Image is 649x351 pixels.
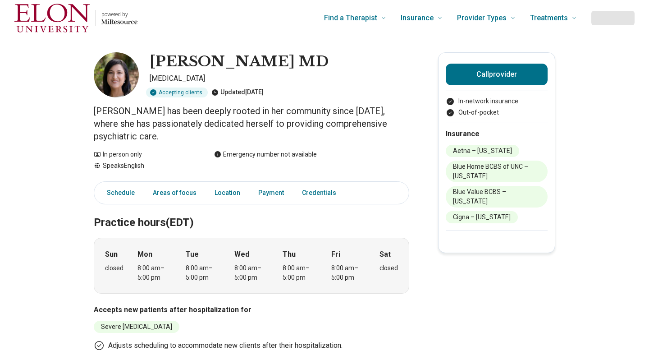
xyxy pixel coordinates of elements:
p: powered by [101,11,137,18]
strong: Thu [283,249,296,260]
strong: Sat [379,249,391,260]
p: Adjusts scheduling to accommodate new clients after their hospitalization. [108,340,343,351]
span: Provider Types [457,12,507,24]
div: closed [379,263,398,273]
span: Insurance [401,12,434,24]
h2: Insurance [446,129,548,139]
div: 8:00 am – 5:00 pm [234,263,269,282]
strong: Mon [137,249,152,260]
li: In-network insurance [446,97,548,106]
div: When does the program meet? [94,238,409,294]
strong: Wed [234,249,249,260]
a: Areas of focus [147,184,202,202]
li: Out-of-pocket [446,108,548,117]
a: Payment [253,184,289,202]
li: Aetna – [US_STATE] [446,145,519,157]
strong: Tue [186,249,199,260]
li: Blue Home BCBS of UNC – [US_STATE] [446,161,548,182]
h1: [PERSON_NAME] MD [150,52,329,71]
li: Severe [MEDICAL_DATA] [94,321,179,333]
span: Find a Therapist [324,12,377,24]
p: [PERSON_NAME] has been deeply rooted in her community since [DATE], where she has passionately de... [94,105,409,143]
ul: Payment options [446,97,548,117]
a: Home page [14,4,137,32]
h2: Practice hours (EDT) [94,194,409,231]
div: 8:00 am – 5:00 pm [186,263,220,282]
li: Cigna – [US_STATE] [446,211,518,223]
img: Aarti Kapur MD, Psychiatrist [94,52,139,97]
div: In person only [94,150,196,159]
h3: Accepts new patients after hospitalization for [94,305,409,315]
li: Blue Value BCBS – [US_STATE] [446,186,548,208]
div: Accepting clients [146,88,208,97]
div: 8:00 am – 5:00 pm [331,263,366,282]
strong: Sun [105,249,118,260]
button: Callprovider [446,64,548,85]
div: Speaks English [94,161,196,171]
a: Credentials [297,184,347,202]
a: Location [209,184,246,202]
p: [MEDICAL_DATA] [150,73,409,84]
div: Emergency number not available [214,150,317,159]
div: Updated [DATE] [211,88,264,97]
span: Treatments [530,12,568,24]
strong: Fri [331,249,340,260]
div: 8:00 am – 5:00 pm [137,263,172,282]
a: Schedule [96,184,140,202]
div: closed [105,263,123,273]
div: 8:00 am – 5:00 pm [283,263,317,282]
